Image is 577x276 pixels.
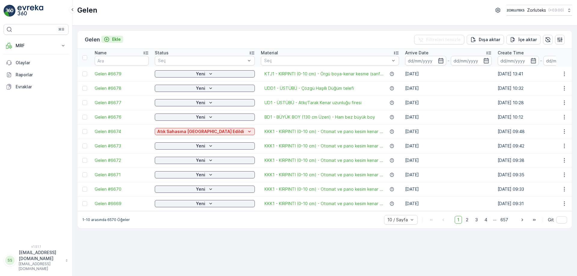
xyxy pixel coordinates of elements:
p: [EMAIL_ADDRESS][DOMAIN_NAME] [19,262,63,271]
a: Gelen #6669 [95,201,149,207]
a: KTJ1 - KIRPINTI (0-10 cm) - Örgü boya-kenar kesme (sanf... [264,71,383,77]
div: Toggle Row Selected [82,201,87,206]
a: Olaylar [4,57,69,69]
button: Dışa aktar [467,35,504,44]
a: Gelen #6670 [95,186,149,192]
button: Yeni [155,99,255,106]
button: Atık Sahasına Kabul Edildi [155,128,255,135]
p: Ekle [112,36,121,42]
p: Arrive Date [405,50,429,56]
td: [DATE] [402,110,495,124]
p: Status [155,50,169,56]
p: - [447,57,450,64]
button: Yeni [155,186,255,193]
span: Gelen #6678 [95,85,149,91]
span: BD1 - BÜYÜK BOY (130 cm Üzeri) - Ham bez büyük boy [264,114,375,120]
p: Yeni [196,172,205,178]
p: Gelen [77,5,97,15]
div: Toggle Row Selected [82,144,87,148]
p: Zorluteks [527,7,546,13]
span: 2 [463,216,471,224]
button: Yeni [155,171,255,178]
input: dd/mm/yyyy [405,56,446,65]
div: Toggle Row Selected [82,115,87,120]
button: Yeni [155,85,255,92]
div: Toggle Row Selected [82,158,87,163]
p: ⌘B [58,27,64,32]
td: [DATE] [402,168,495,182]
p: Olaylar [16,60,66,66]
p: Yeni [196,201,205,207]
span: KKK1 - KIRPINTI (0-10 cm) - Otomat ve pano kesim kenar ... [264,157,383,163]
td: [DATE] [402,196,495,211]
img: 6-1-9-3_wQBzyll.png [506,7,525,14]
p: Evraklar [16,84,66,90]
span: Gelen #6672 [95,157,149,163]
div: Toggle Row Selected [82,71,87,76]
input: dd/mm/yyyy [498,56,539,65]
p: [EMAIL_ADDRESS][DOMAIN_NAME] [19,250,63,262]
p: ( +03:00 ) [548,8,564,13]
button: Yeni [155,142,255,150]
p: Yeni [196,71,205,77]
button: MRF [4,40,69,52]
p: MRF [16,43,56,49]
a: Gelen #6677 [95,100,149,106]
span: Gelen #6679 [95,71,149,77]
button: SS[EMAIL_ADDRESS][DOMAIN_NAME][EMAIL_ADDRESS][DOMAIN_NAME] [4,250,69,271]
p: Seç [264,58,390,64]
a: KKK1 - KIRPINTI (0-10 cm) - Otomat ve pano kesim kenar ... [264,201,383,207]
p: Atık Sahasına [GEOGRAPHIC_DATA] Edildi [157,129,244,135]
div: Toggle Row Selected [82,86,87,91]
p: - [540,57,542,64]
p: ... [493,216,496,224]
td: [DATE] [402,182,495,196]
p: Dışa aktar [479,37,500,43]
p: 1-10 arasında 6570 Öğeler [82,217,130,222]
a: KKK1 - KIRPINTI (0-10 cm) - Otomat ve pano kesim kenar ... [264,186,383,192]
span: 657 [498,216,511,224]
p: Name [95,50,107,56]
p: Yeni [196,114,205,120]
a: Gelen #6674 [95,129,149,135]
span: Gelen #6673 [95,143,149,149]
p: Create Time [498,50,524,56]
td: [DATE] [402,67,495,81]
p: Yeni [196,186,205,192]
img: logo [4,5,16,17]
img: logo_light-DOdMpM7g.png [17,5,43,17]
button: Filtreleri temizle [414,35,464,44]
a: Evraklar [4,81,69,93]
a: KKK1 - KIRPINTI (0-10 cm) - Otomat ve pano kesim kenar ... [264,143,383,149]
p: Seç [158,58,246,64]
button: Yeni [155,200,255,207]
a: KKK1 - KIRPINTI (0-10 cm) - Otomat ve pano kesim kenar ... [264,129,383,135]
span: 3 [472,216,481,224]
td: [DATE] [402,81,495,96]
p: Material [261,50,278,56]
p: Raporlar [16,72,66,78]
span: Gelen #6676 [95,114,149,120]
button: İçe aktar [506,35,541,44]
div: SS [5,256,15,265]
a: UDD1 - ÜSTÜBÜ - Çözgü Haşıllı Düğüm telefi [264,85,354,91]
div: Toggle Row Selected [82,187,87,192]
span: UD1 - ÜSTÜBÜ - Atkı/Tarak Kenar uzunluğu firesi [264,100,362,106]
p: Yeni [196,85,205,91]
span: 4 [482,216,490,224]
td: [DATE] [402,139,495,153]
span: Gelen #6671 [95,172,149,178]
button: Yeni [155,157,255,164]
p: Yeni [196,157,205,163]
button: Zorluteks(+03:00) [506,5,572,16]
td: [DATE] [402,153,495,168]
p: Yeni [196,100,205,106]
